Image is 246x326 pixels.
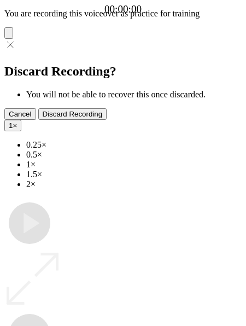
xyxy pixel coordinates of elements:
button: Cancel [4,108,36,120]
li: 2× [26,179,242,189]
li: 1.5× [26,170,242,179]
button: 1× [4,120,21,131]
a: 00:00:00 [104,3,142,15]
li: 0.25× [26,140,242,150]
li: 1× [26,160,242,170]
h2: Discard Recording? [4,64,242,79]
li: You will not be able to recover this once discarded. [26,90,242,100]
li: 0.5× [26,150,242,160]
p: You are recording this voiceover as practice for training [4,9,242,19]
span: 1 [9,121,13,130]
button: Discard Recording [38,108,107,120]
